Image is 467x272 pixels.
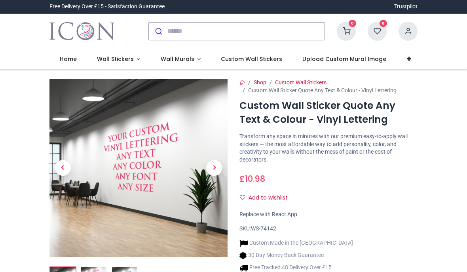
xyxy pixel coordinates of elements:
div: Free Delivery Over £15 - Satisfaction Guarantee [49,3,165,11]
span: Next [206,160,222,176]
a: 0 [337,27,356,34]
sup: 0 [380,20,387,27]
sup: 0 [349,20,356,27]
a: Previous [49,106,76,230]
img: Custom Wall Sticker Quote Any Text & Colour - Vinyl Lettering [49,79,228,257]
a: Wall Stickers [87,49,150,70]
i: Add to wishlist [240,195,245,200]
a: Custom Wall Stickers [275,79,327,86]
a: Wall Murals [150,49,211,70]
span: Wall Murals [161,55,194,63]
a: Next [201,106,228,230]
span: Custom Wall Stickers [221,55,282,63]
li: 30 Day Money Back Guarantee [239,251,353,260]
h1: Custom Wall Sticker Quote Any Text & Colour - Vinyl Lettering [239,99,418,126]
a: Logo of Icon Wall Stickers [49,20,115,42]
a: Shop [254,79,266,86]
span: Wall Stickers [97,55,134,63]
button: Submit [149,23,167,40]
span: Previous [55,160,71,176]
span: Custom Wall Sticker Quote Any Text & Colour - Vinyl Lettering [248,87,397,93]
span: Upload Custom Mural Image [302,55,386,63]
button: Add to wishlistAdd to wishlist [239,191,294,205]
a: 0 [368,27,387,34]
div: SKU: [239,225,418,233]
li: Custom Made in the [GEOGRAPHIC_DATA] [239,239,353,247]
span: 10.98 [245,173,265,185]
div: Replace with React App. [239,211,418,219]
a: Trustpilot [394,3,418,11]
span: Home [60,55,77,63]
span: WS-74142 [251,225,276,232]
li: Free Tracked 48 Delivery Over £15 [239,264,353,272]
p: Transform any space in minutes with our premium easy-to-apply wall stickers — the most affordable... [239,133,418,164]
img: Icon Wall Stickers [49,20,115,42]
span: £ [239,173,265,185]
